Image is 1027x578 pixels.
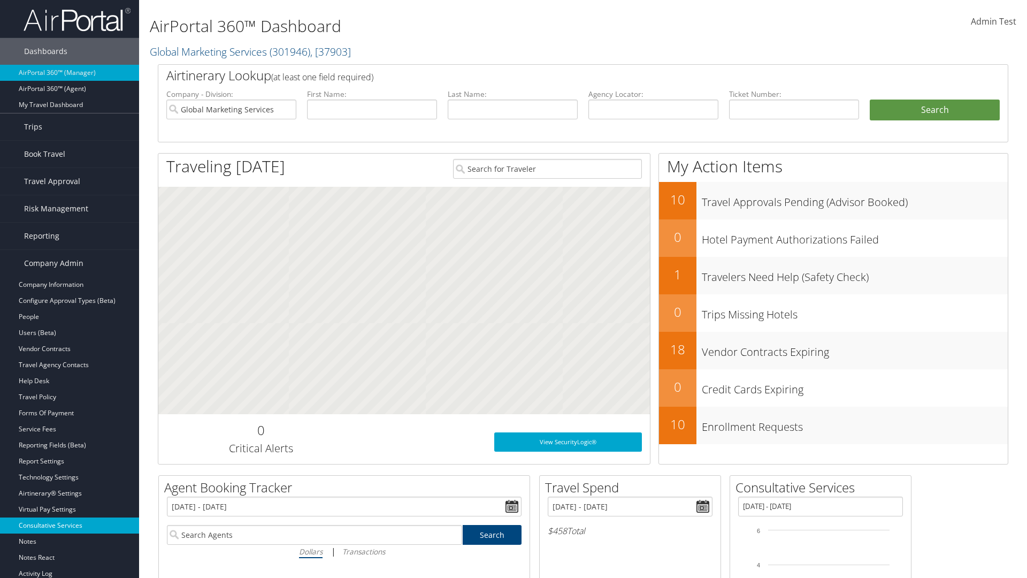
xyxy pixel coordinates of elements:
[270,44,310,59] span: ( 301946 )
[166,421,355,439] h2: 0
[729,89,859,100] label: Ticket Number:
[24,195,88,222] span: Risk Management
[299,546,323,557] i: Dollars
[659,303,696,321] h2: 0
[24,141,65,168] span: Book Travel
[659,294,1008,332] a: 0Trips Missing Hotels
[548,525,712,537] h6: Total
[702,264,1008,285] h3: Travelers Need Help (Safety Check)
[307,89,437,100] label: First Name:
[659,378,696,396] h2: 0
[24,250,83,277] span: Company Admin
[659,228,696,246] h2: 0
[24,223,59,249] span: Reporting
[548,525,567,537] span: $458
[702,414,1008,435] h3: Enrollment Requests
[659,369,1008,407] a: 0Credit Cards Expiring
[150,44,351,59] a: Global Marketing Services
[659,257,1008,294] a: 1Travelers Need Help (Safety Check)
[166,441,355,456] h3: Critical Alerts
[167,525,462,545] input: Search Agents
[659,415,696,433] h2: 10
[659,332,1008,369] a: 18Vendor Contracts Expiring
[166,89,296,100] label: Company - Division:
[24,38,67,65] span: Dashboards
[164,478,530,497] h2: Agent Booking Tracker
[310,44,351,59] span: , [ 37903 ]
[659,265,696,284] h2: 1
[870,100,1000,121] button: Search
[757,528,760,534] tspan: 6
[545,478,721,497] h2: Travel Spend
[971,5,1016,39] a: Admin Test
[702,189,1008,210] h3: Travel Approvals Pending (Advisor Booked)
[659,340,696,359] h2: 18
[971,16,1016,27] span: Admin Test
[659,155,1008,178] h1: My Action Items
[757,562,760,568] tspan: 4
[167,545,522,558] div: |
[448,89,578,100] label: Last Name:
[659,219,1008,257] a: 0Hotel Payment Authorizations Failed
[588,89,718,100] label: Agency Locator:
[453,159,642,179] input: Search for Traveler
[702,377,1008,397] h3: Credit Cards Expiring
[166,66,929,85] h2: Airtinerary Lookup
[271,71,373,83] span: (at least one field required)
[24,168,80,195] span: Travel Approval
[659,182,1008,219] a: 10Travel Approvals Pending (Advisor Booked)
[702,302,1008,322] h3: Trips Missing Hotels
[659,407,1008,444] a: 10Enrollment Requests
[659,191,696,209] h2: 10
[342,546,385,557] i: Transactions
[24,7,131,32] img: airportal-logo.png
[150,15,727,37] h1: AirPortal 360™ Dashboard
[166,155,285,178] h1: Traveling [DATE]
[494,432,642,452] a: View SecurityLogic®
[24,113,42,140] span: Trips
[735,478,911,497] h2: Consultative Services
[463,525,522,545] a: Search
[702,339,1008,360] h3: Vendor Contracts Expiring
[702,227,1008,247] h3: Hotel Payment Authorizations Failed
